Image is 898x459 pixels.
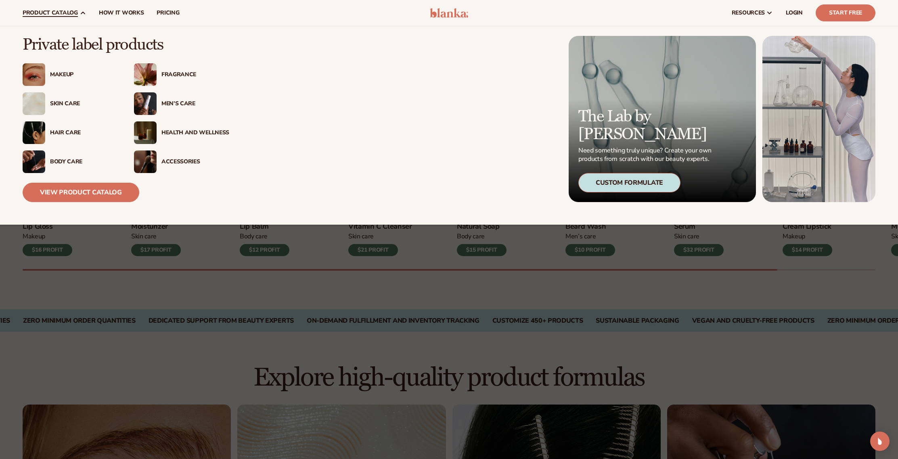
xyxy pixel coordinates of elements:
[50,71,118,78] div: Makeup
[50,159,118,165] div: Body Care
[23,150,118,173] a: Male hand applying moisturizer. Body Care
[161,100,229,107] div: Men’s Care
[134,63,229,86] a: Pink blooming flower. Fragrance
[23,92,118,115] a: Cream moisturizer swatch. Skin Care
[23,92,45,115] img: Cream moisturizer swatch.
[23,183,139,202] a: View Product Catalog
[732,10,765,16] span: resources
[23,150,45,173] img: Male hand applying moisturizer.
[578,108,714,143] p: The Lab by [PERSON_NAME]
[23,121,45,144] img: Female hair pulled back with clips.
[578,146,714,163] p: Need something truly unique? Create your own products from scratch with our beauty experts.
[430,8,468,18] img: logo
[134,63,157,86] img: Pink blooming flower.
[23,63,45,86] img: Female with glitter eye makeup.
[50,100,118,107] div: Skin Care
[50,129,118,136] div: Hair Care
[161,159,229,165] div: Accessories
[870,432,890,451] div: Open Intercom Messenger
[23,121,118,144] a: Female hair pulled back with clips. Hair Care
[134,150,157,173] img: Female with makeup brush.
[569,36,756,202] a: Microscopic product formula. The Lab by [PERSON_NAME] Need something truly unique? Create your ow...
[23,63,118,86] a: Female with glitter eye makeup. Makeup
[157,10,179,16] span: pricing
[816,4,875,21] a: Start Free
[134,92,229,115] a: Male holding moisturizer bottle. Men’s Care
[23,36,229,54] p: Private label products
[786,10,803,16] span: LOGIN
[134,150,229,173] a: Female with makeup brush. Accessories
[161,71,229,78] div: Fragrance
[161,129,229,136] div: Health And Wellness
[578,173,680,192] div: Custom Formulate
[134,92,157,115] img: Male holding moisturizer bottle.
[134,121,229,144] a: Candles and incense on table. Health And Wellness
[99,10,144,16] span: How It Works
[762,36,875,202] img: Female in lab with equipment.
[134,121,157,144] img: Candles and incense on table.
[23,10,78,16] span: product catalog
